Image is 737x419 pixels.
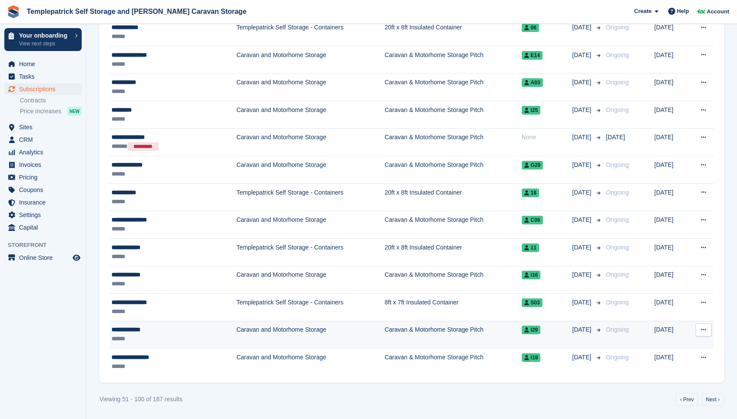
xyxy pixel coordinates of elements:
span: [DATE] [606,134,625,141]
span: Ongoing [606,161,629,168]
span: [DATE] [572,353,593,362]
td: 8ft x 7ft Insulated Container [385,294,522,321]
td: Caravan & Motorhome Storage Pitch [385,321,522,349]
a: Contracts [20,96,82,105]
span: [DATE] [572,51,593,60]
td: [DATE] [654,183,689,211]
span: Ongoing [606,326,629,333]
span: G29 [522,161,543,170]
span: I16 [522,271,541,279]
span: A03 [522,78,543,87]
td: Templepatrick Self Storage - Containers [236,238,385,266]
span: Ongoing [606,244,629,251]
span: [DATE] [572,23,593,32]
td: [DATE] [654,74,689,101]
span: Account [707,7,729,16]
td: Caravan and Motorhome Storage [236,266,385,294]
span: Ongoing [606,271,629,278]
span: 11 [522,243,539,252]
span: [DATE] [572,133,593,142]
td: Caravan and Motorhome Storage [236,321,385,349]
span: Insurance [19,196,71,208]
span: 18 [522,189,539,197]
span: I29 [522,326,541,334]
span: [DATE] [572,106,593,115]
td: 20ft x 8ft Insulated Container [385,238,522,266]
a: Next [702,393,724,406]
span: Analytics [19,146,71,158]
a: menu [4,159,82,171]
a: menu [4,196,82,208]
span: [DATE] [572,188,593,197]
span: Ongoing [606,106,629,113]
td: Templepatrick Self Storage - Containers [236,183,385,211]
td: [DATE] [654,294,689,321]
td: [DATE] [654,321,689,349]
td: Caravan and Motorhome Storage [236,156,385,184]
td: [DATE] [654,238,689,266]
a: menu [4,121,82,133]
div: NEW [67,107,82,115]
span: Subscriptions [19,83,71,95]
span: Capital [19,221,71,233]
span: E14 [522,51,542,60]
td: [DATE] [654,156,689,184]
td: Caravan and Motorhome Storage [236,211,385,239]
td: Caravan & Motorhome Storage Pitch [385,266,522,294]
td: Caravan & Motorhome Storage Pitch [385,349,522,376]
span: [DATE] [572,270,593,279]
p: View next steps [19,40,70,48]
a: Previous [676,393,698,406]
span: Ongoing [606,24,629,31]
span: [DATE] [572,78,593,87]
span: [DATE] [572,243,593,252]
td: 20ft x 8ft Insulated Container [385,19,522,46]
a: menu [4,209,82,221]
span: [DATE] [572,325,593,334]
td: 20ft x 8ft Insulated Container [385,183,522,211]
td: Caravan & Motorhome Storage Pitch [385,211,522,239]
td: Caravan & Motorhome Storage Pitch [385,128,522,156]
span: Ongoing [606,299,629,306]
span: Price increases [20,107,61,115]
a: menu [4,171,82,183]
img: Gareth Hagan [697,7,705,16]
div: None [522,133,572,142]
a: Your onboarding View next steps [4,28,82,51]
span: [DATE] [572,298,593,307]
td: Caravan and Motorhome Storage [236,46,385,74]
span: Ongoing [606,51,629,58]
span: Ongoing [606,79,629,86]
a: Price increases NEW [20,106,82,116]
span: Tasks [19,70,71,83]
td: [DATE] [654,349,689,376]
span: Ongoing [606,216,629,223]
td: Caravan and Motorhome Storage [236,349,385,376]
a: menu [4,252,82,264]
span: Storefront [8,241,86,249]
td: Caravan & Motorhome Storage Pitch [385,101,522,128]
a: menu [4,134,82,146]
span: Online Store [19,252,71,264]
span: Help [677,7,689,16]
span: I19 [522,353,541,362]
p: Your onboarding [19,32,70,38]
td: [DATE] [654,128,689,156]
a: Preview store [71,253,82,263]
td: [DATE] [654,19,689,46]
td: Caravan & Motorhome Storage Pitch [385,46,522,74]
span: S03 [522,298,542,307]
span: Invoices [19,159,71,171]
td: [DATE] [654,101,689,128]
td: [DATE] [654,266,689,294]
span: Coupons [19,184,71,196]
span: I25 [522,106,541,115]
td: Caravan and Motorhome Storage [236,128,385,156]
div: Viewing 51 - 100 of 187 results [99,395,182,404]
a: menu [4,221,82,233]
a: Templepatrick Self Storage and [PERSON_NAME] Caravan Storage [23,4,250,19]
span: [DATE] [572,160,593,170]
span: CRM [19,134,71,146]
a: menu [4,146,82,158]
span: Sites [19,121,71,133]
